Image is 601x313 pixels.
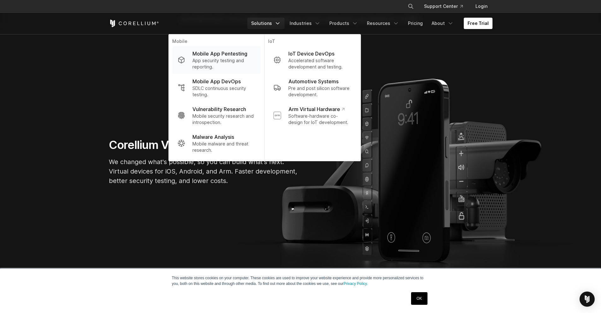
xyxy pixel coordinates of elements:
h1: Corellium Virtual Hardware [109,138,298,152]
a: Support Center [419,1,468,12]
p: Automotive Systems [288,78,339,85]
a: Vulnerability Research Mobile security research and introspection. [172,102,260,129]
a: Login [470,1,492,12]
a: Solutions [247,18,285,29]
p: Accelerated software development and testing. [288,57,351,70]
a: OK [411,292,427,305]
a: IoT Device DevOps Accelerated software development and testing. [268,46,356,74]
p: Vulnerability Research [192,105,246,113]
a: Corellium Home [109,20,159,27]
a: Automotive Systems Pre and post silicon software development. [268,74,356,102]
div: Open Intercom Messenger [580,292,595,307]
a: About [428,18,457,29]
p: Malware Analysis [192,133,234,141]
a: Mobile App DevOps SDLC continuous security testing. [172,74,260,102]
p: IoT Device DevOps [288,50,334,57]
p: SDLC continuous security testing. [192,85,255,98]
a: Free Trial [464,18,492,29]
p: Mobile App DevOps [192,78,241,85]
p: IoT [268,38,356,46]
a: Pricing [404,18,427,29]
a: Products [326,18,362,29]
div: Navigation Menu [247,18,492,29]
p: Mobile security research and introspection. [192,113,255,126]
p: Pre and post silicon software development. [288,85,351,98]
a: Resources [363,18,403,29]
p: Software-hardware co-design for IoT development. [288,113,351,126]
p: Mobile [172,38,260,46]
a: Privacy Policy. [344,281,368,286]
a: Mobile App Pentesting App security testing and reporting. [172,46,260,74]
a: Malware Analysis Mobile malware and threat research. [172,129,260,157]
div: Navigation Menu [400,1,492,12]
p: App security testing and reporting. [192,57,255,70]
p: Arm Virtual Hardware [288,105,344,113]
a: Arm Virtual Hardware Software-hardware co-design for IoT development. [268,102,356,129]
a: Industries [286,18,324,29]
p: Mobile App Pentesting [192,50,247,57]
button: Search [405,1,416,12]
p: This website stores cookies on your computer. These cookies are used to improve your website expe... [172,275,429,286]
p: Mobile malware and threat research. [192,141,255,153]
p: We changed what's possible, so you can build what's next. Virtual devices for iOS, Android, and A... [109,157,298,186]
